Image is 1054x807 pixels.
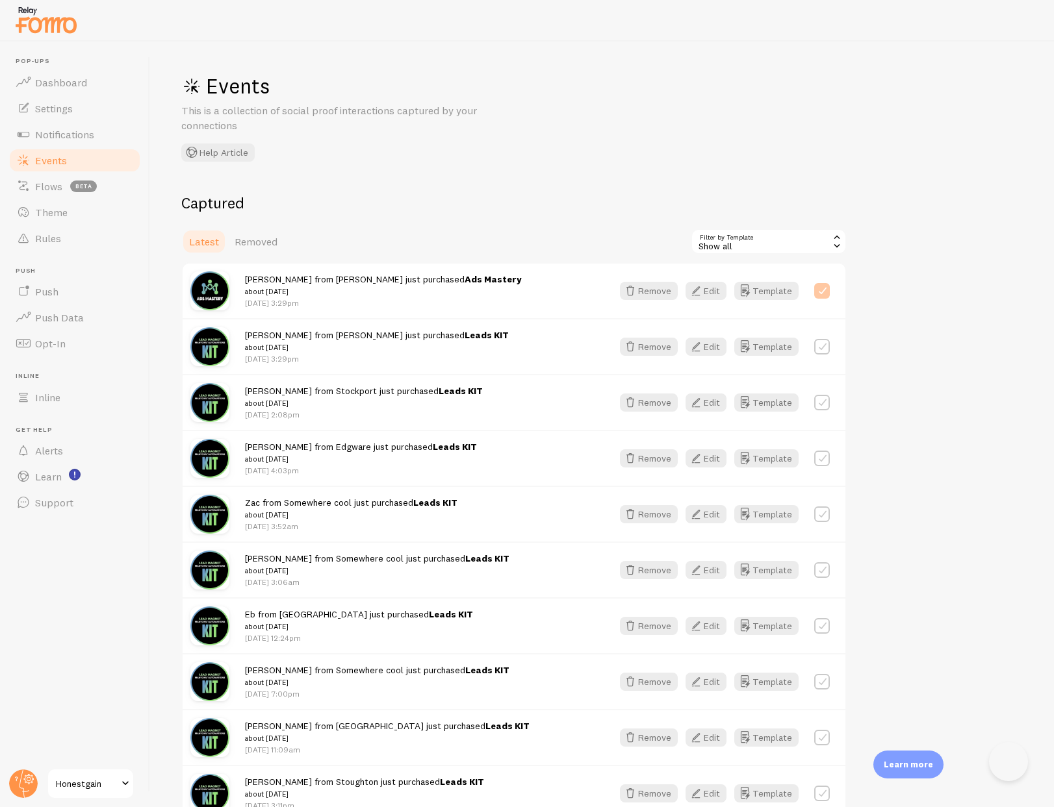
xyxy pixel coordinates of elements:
img: ECdEJcLBQ9i7RWpDWCgX [190,271,229,310]
span: Inline [35,391,60,404]
a: Notifications [8,121,142,147]
button: Remove [620,617,678,635]
a: Alerts [8,438,142,464]
span: Opt-In [35,337,66,350]
small: about [DATE] [245,341,509,353]
span: Latest [189,235,219,248]
span: Removed [235,235,277,248]
small: about [DATE] [245,565,509,577]
button: Template [734,728,799,747]
button: Remove [620,784,678,802]
button: Remove [620,393,678,412]
small: about [DATE] [245,788,484,800]
span: beta [70,180,97,192]
a: Edit [686,449,734,467]
button: Template [734,617,799,635]
h2: Captured [181,193,847,213]
p: [DATE] 12:24pm [245,632,473,643]
small: about [DATE] [245,677,509,688]
p: This is a collection of social proof interactions captured by your connections [181,103,493,133]
span: Learn [35,470,62,483]
a: Events [8,147,142,173]
a: Edit [686,673,734,691]
p: [DATE] 3:29pm [245,297,522,308]
img: 9mZHSrDrQmyWCXHbPp9u [190,383,229,422]
a: Leads KIT [429,608,473,620]
p: Learn more [884,758,933,771]
button: Template [734,282,799,300]
span: Inline [16,372,142,380]
span: Support [35,496,73,509]
span: [PERSON_NAME] from Edgware just purchased [245,441,477,465]
button: Remove [620,728,678,747]
img: 9mZHSrDrQmyWCXHbPp9u [190,718,229,757]
a: Leads KIT [439,385,483,397]
a: Leads KIT [440,776,484,788]
button: Remove [620,282,678,300]
button: Help Article [181,143,255,162]
button: Template [734,338,799,356]
a: Template [734,784,799,802]
span: Notifications [35,128,94,141]
span: Push [35,285,58,298]
a: Settings [8,95,142,121]
span: Honestgain [56,776,118,791]
p: [DATE] 11:09am [245,744,530,755]
a: Learn [8,464,142,490]
a: Edit [686,617,734,635]
a: Template [734,673,799,691]
small: about [DATE] [245,621,473,632]
span: [PERSON_NAME] from Stoughton just purchased [245,776,484,800]
button: Remove [620,673,678,691]
span: [PERSON_NAME] from [PERSON_NAME] just purchased [245,329,509,353]
button: Edit [686,673,726,691]
small: about [DATE] [245,453,477,465]
span: Theme [35,206,68,219]
span: [PERSON_NAME] from Stockport just purchased [245,385,483,409]
a: Opt-In [8,330,142,356]
a: Honestgain [47,768,135,799]
img: fomo-relay-logo-orange.svg [14,3,79,36]
span: Flows [35,180,62,193]
small: about [DATE] [245,509,457,521]
span: [PERSON_NAME] from Somewhere cool just purchased [245,552,509,577]
button: Template [734,505,799,523]
p: [DATE] 4:03pm [245,465,477,476]
div: Learn more [873,751,944,778]
a: Leads KIT [465,552,509,564]
a: Leads KIT [485,720,530,732]
button: Remove [620,338,678,356]
span: Eb from [GEOGRAPHIC_DATA] just purchased [245,608,473,632]
span: [PERSON_NAME] from [PERSON_NAME] just purchased [245,273,522,297]
button: Edit [686,561,726,579]
button: Template [734,561,799,579]
span: Dashboard [35,76,87,89]
a: Ads Mastery [465,273,522,285]
a: Edit [686,728,734,747]
img: 9mZHSrDrQmyWCXHbPp9u [190,439,229,478]
iframe: Help Scout Beacon - Open [989,742,1028,781]
button: Remove [620,505,678,523]
button: Edit [686,617,726,635]
span: Push Data [35,311,84,324]
button: Remove [620,449,678,467]
button: Template [734,393,799,412]
button: Remove [620,561,678,579]
h1: Events [181,73,571,99]
span: Get Help [16,426,142,434]
button: Edit [686,728,726,747]
a: Edit [686,505,734,523]
img: 9mZHSrDrQmyWCXHbPp9u [190,327,229,366]
span: [PERSON_NAME] from Somewhere cool just purchased [245,664,509,688]
span: [PERSON_NAME] from [GEOGRAPHIC_DATA] just purchased [245,720,530,744]
a: Leads KIT [413,497,457,508]
p: [DATE] 7:00pm [245,688,509,699]
a: Theme [8,199,142,225]
span: Rules [35,232,61,245]
span: Pop-ups [16,57,142,66]
a: Edit [686,393,734,412]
